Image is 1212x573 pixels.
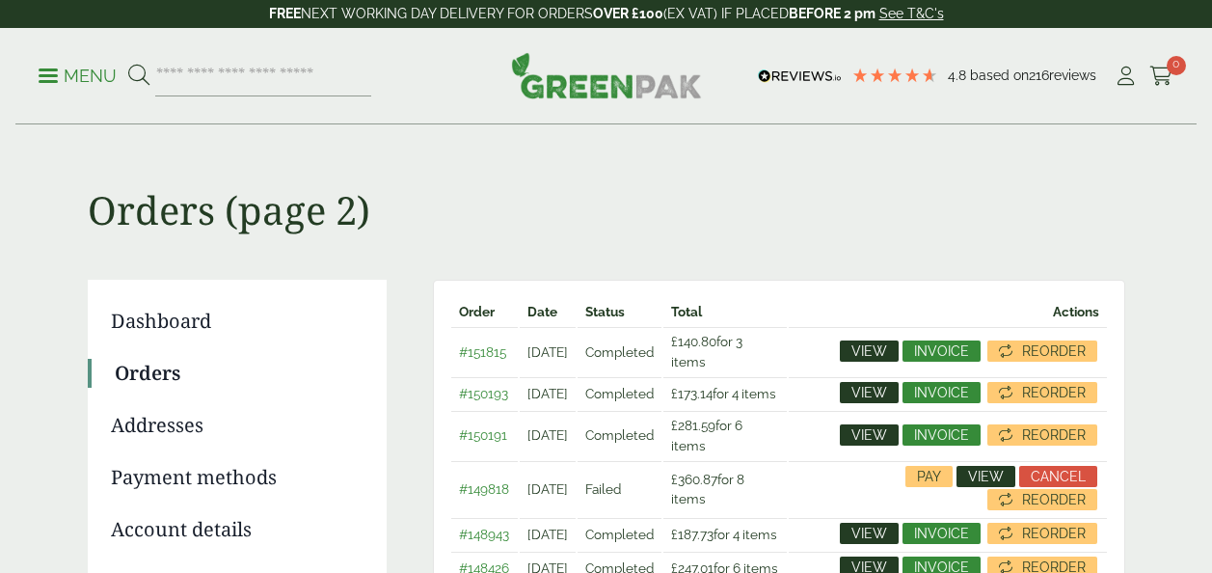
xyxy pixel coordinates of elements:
[851,344,887,358] span: View
[115,359,360,388] a: Orders
[671,304,702,319] span: Total
[1149,67,1173,86] i: Cart
[578,518,661,550] td: Completed
[851,428,887,442] span: View
[905,466,953,487] a: Pay
[39,65,117,88] p: Menu
[671,527,714,542] span: 187.73
[914,386,969,399] span: Invoice
[671,386,678,401] span: £
[1167,56,1186,75] span: 0
[578,377,661,409] td: Completed
[111,463,360,492] a: Payment methods
[111,515,360,544] a: Account details
[663,461,787,516] td: for 8 items
[987,424,1097,446] a: Reorder
[840,341,899,362] a: View
[459,527,509,542] a: #148943
[902,523,981,544] a: Invoice
[527,527,568,542] time: [DATE]
[851,527,887,540] span: View
[987,382,1097,403] a: Reorder
[671,334,678,349] span: £
[663,518,787,550] td: for 4 items
[459,344,506,360] a: #151815
[851,386,887,399] span: View
[527,481,568,497] time: [DATE]
[663,411,787,459] td: for 6 items
[902,341,981,362] a: Invoice
[1149,62,1173,91] a: 0
[671,418,678,433] span: £
[585,304,625,319] span: Status
[111,411,360,440] a: Addresses
[902,424,981,446] a: Invoice
[459,427,507,443] a: #150191
[914,527,969,540] span: Invoice
[1049,68,1096,83] span: reviews
[527,344,568,360] time: [DATE]
[840,424,899,446] a: View
[914,428,969,442] span: Invoice
[1053,304,1099,319] span: Actions
[671,418,715,433] span: 281.59
[879,6,944,21] a: See T&C's
[1022,527,1086,540] span: Reorder
[671,472,717,487] span: 360.87
[1022,344,1086,358] span: Reorder
[663,377,787,409] td: for 4 items
[1114,67,1138,86] i: My Account
[111,307,360,336] a: Dashboard
[1029,68,1049,83] span: 216
[671,472,678,487] span: £
[578,327,661,375] td: Completed
[1031,470,1086,483] span: Cancel
[987,523,1097,544] a: Reorder
[578,411,661,459] td: Completed
[1019,466,1097,487] a: Cancel
[789,6,875,21] strong: BEFORE 2 pm
[758,69,842,83] img: REVIEWS.io
[1022,386,1086,399] span: Reorder
[39,65,117,84] a: Menu
[459,386,508,401] a: #150193
[269,6,301,21] strong: FREE
[511,52,702,98] img: GreenPak Supplies
[968,470,1004,483] span: View
[459,481,509,497] a: #149818
[527,386,568,401] time: [DATE]
[956,466,1015,487] a: View
[663,327,787,375] td: for 3 items
[578,461,661,516] td: Failed
[671,386,713,401] span: 173.14
[840,382,899,403] a: View
[851,67,938,84] div: 4.79 Stars
[902,382,981,403] a: Invoice
[459,304,495,319] span: Order
[527,427,568,443] time: [DATE]
[970,68,1029,83] span: Based on
[1022,493,1086,506] span: Reorder
[527,304,557,319] span: Date
[948,68,970,83] span: 4.8
[88,125,1125,233] h1: Orders (page 2)
[914,344,969,358] span: Invoice
[593,6,663,21] strong: OVER £100
[840,523,899,544] a: View
[987,341,1097,362] a: Reorder
[671,527,678,542] span: £
[1022,428,1086,442] span: Reorder
[987,489,1097,510] a: Reorder
[917,470,941,483] span: Pay
[671,334,716,349] span: 140.80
